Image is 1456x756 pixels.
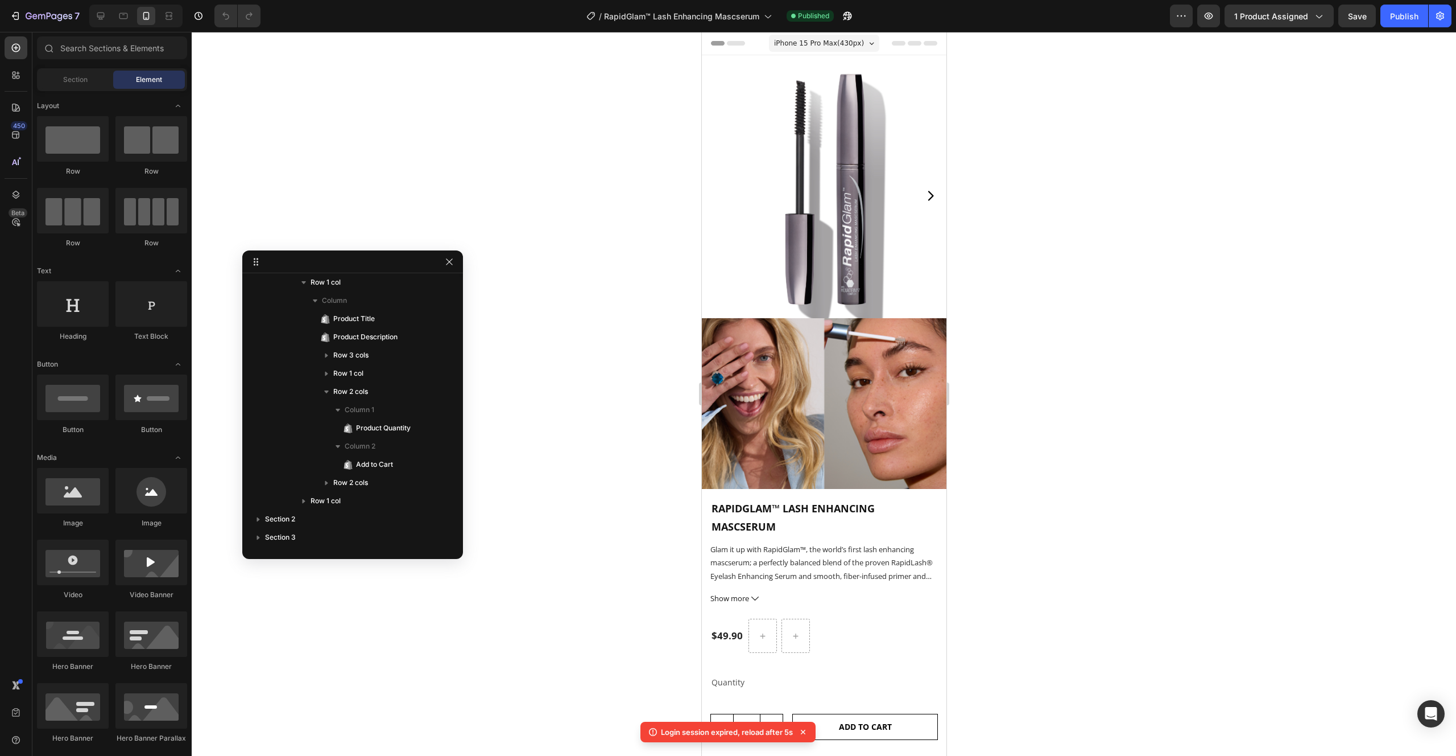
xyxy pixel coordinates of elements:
[311,495,341,507] span: Row 1 col
[1225,5,1334,27] button: 1 product assigned
[169,97,187,115] span: Toggle open
[37,661,109,672] div: Hero Banner
[169,449,187,467] span: Toggle open
[265,532,296,543] span: Section 3
[37,36,187,59] input: Search Sections & Elements
[37,518,109,528] div: Image
[333,477,368,488] span: Row 2 cols
[604,10,759,22] span: RapidGlam™ Lash Enhancing Mascserum
[661,726,793,738] p: Login session expired, reload after 5s
[333,331,398,343] span: Product Description
[345,404,374,416] span: Column 1
[37,733,109,743] div: Hero Banner
[1348,11,1367,21] span: Save
[356,422,411,434] span: Product Quantity
[37,425,109,435] div: Button
[37,359,58,369] span: Button
[37,453,57,463] span: Media
[11,121,27,130] div: 450
[333,350,369,361] span: Row 3 cols
[1417,700,1445,728] div: Open Intercom Messenger
[169,355,187,373] span: Toggle open
[9,208,27,217] div: Beta
[322,295,347,306] span: Column
[37,238,109,248] div: Row
[37,266,51,276] span: Text
[136,75,162,85] span: Element
[115,661,187,672] div: Hero Banner
[115,425,187,435] div: Button
[1380,5,1428,27] button: Publish
[37,166,109,176] div: Row
[115,518,187,528] div: Image
[37,101,59,111] span: Layout
[115,590,187,600] div: Video Banner
[37,590,109,600] div: Video
[169,262,187,280] span: Toggle open
[798,11,829,21] span: Published
[356,459,393,470] span: Add to Cart
[1234,10,1308,22] span: 1 product assigned
[345,441,375,452] span: Column 2
[333,313,375,324] span: Product Title
[599,10,602,22] span: /
[115,238,187,248] div: Row
[5,5,85,27] button: 7
[311,277,341,288] span: Row 1 col
[115,166,187,176] div: Row
[75,9,80,23] p: 7
[1390,10,1418,22] div: Publish
[333,368,363,379] span: Row 1 col
[37,331,109,342] div: Heading
[115,331,187,342] div: Text Block
[333,386,368,397] span: Row 2 cols
[1338,5,1376,27] button: Save
[265,513,295,525] span: Section 2
[115,733,187,743] div: Hero Banner Parallax
[214,5,260,27] div: Undo/Redo
[63,75,88,85] span: Section
[702,32,946,756] iframe: Design area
